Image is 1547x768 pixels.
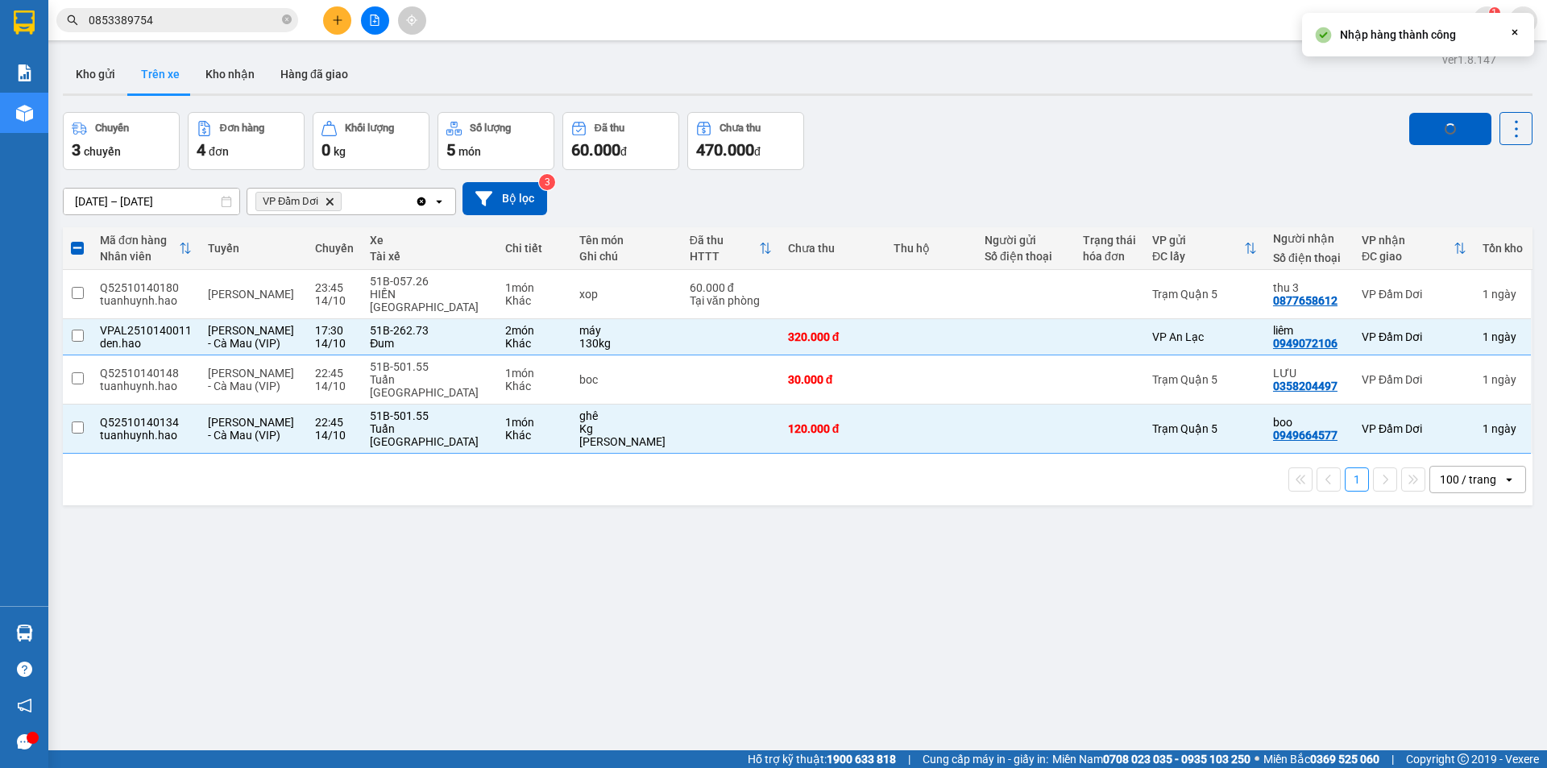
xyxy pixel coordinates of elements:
[315,429,354,442] div: 14/10
[908,750,910,768] span: |
[63,112,180,170] button: Chuyến3chuyến
[95,122,129,134] div: Chuyến
[1152,250,1244,263] div: ĐC lấy
[579,409,674,422] div: ghê
[282,15,292,24] span: close-circle
[1508,26,1521,39] svg: Close
[17,734,32,749] span: message
[1255,756,1259,762] span: ⚪️
[505,367,562,380] div: 1 món
[579,288,674,301] div: xop
[1362,250,1454,263] div: ĐC giao
[151,60,674,80] li: Hotline: 02839552959
[720,122,761,134] div: Chưa thu
[1483,422,1523,435] div: 1
[505,324,562,337] div: 2 món
[1483,330,1523,343] div: 1
[1503,473,1516,486] svg: open
[100,250,179,263] div: Nhân viên
[1273,416,1346,429] div: boo
[505,281,562,294] div: 1 món
[67,15,78,26] span: search
[687,112,804,170] button: Chưa thu470.000đ
[14,10,35,35] img: logo-vxr
[321,140,330,160] span: 0
[1440,471,1496,488] div: 100 / trang
[64,189,239,214] input: Select a date range.
[579,324,674,337] div: máy
[433,195,446,208] svg: open
[315,242,354,255] div: Chuyến
[690,281,772,294] div: 60.000 đ
[92,227,200,270] th: Toggle SortBy
[100,429,192,442] div: tuanhuynh.hao
[470,122,511,134] div: Số lượng
[370,275,489,288] div: 51B-057.26
[20,20,101,101] img: logo.jpg
[16,64,33,81] img: solution-icon
[505,337,562,350] div: Khác
[263,195,318,208] span: VP Đầm Dơi
[100,324,192,337] div: VPAL2510140011
[315,337,354,350] div: 14/10
[505,429,562,442] div: Khác
[438,112,554,170] button: Số lượng5món
[100,281,192,294] div: Q52510140180
[332,15,343,26] span: plus
[398,6,426,35] button: aim
[1144,227,1265,270] th: Toggle SortBy
[788,242,877,255] div: Chưa thu
[985,250,1067,263] div: Số điện thoại
[1310,753,1379,766] strong: 0369 525 060
[370,288,489,313] div: HIỀN [GEOGRAPHIC_DATA]
[1409,113,1491,145] button: loading Nhập hàng
[579,422,674,448] div: Kg bao hu hong
[1491,373,1516,386] span: ngày
[100,367,192,380] div: Q52510140148
[315,416,354,429] div: 22:45
[63,55,128,93] button: Kho gửi
[1491,422,1516,435] span: ngày
[1273,324,1346,337] div: liêm
[696,140,754,160] span: 470.000
[754,145,761,158] span: đ
[985,234,1067,247] div: Người gửi
[682,227,780,270] th: Toggle SortBy
[100,337,192,350] div: den.hao
[1483,373,1523,386] div: 1
[193,55,268,93] button: Kho nhận
[345,193,346,210] input: Selected VP Đầm Dơi.
[1273,429,1338,442] div: 0949664577
[690,234,759,247] div: Đã thu
[415,195,428,208] svg: Clear all
[325,197,334,206] svg: Delete
[1052,750,1250,768] span: Miền Nam
[1273,337,1338,350] div: 0949072106
[315,324,354,337] div: 17:30
[1273,367,1346,380] div: LƯU
[505,416,562,429] div: 1 món
[84,145,121,158] span: chuyến
[1273,380,1338,392] div: 0358204497
[1491,330,1516,343] span: ngày
[1458,753,1469,765] span: copyright
[315,380,354,392] div: 14/10
[1345,467,1369,492] button: 1
[100,380,192,392] div: tuanhuynh.hao
[505,380,562,392] div: Khác
[923,750,1048,768] span: Cung cấp máy in - giấy in:
[16,105,33,122] img: warehouse-icon
[1152,422,1257,435] div: Trạm Quận 5
[539,174,555,190] sup: 3
[17,698,32,713] span: notification
[1103,753,1250,766] strong: 0708 023 035 - 0935 103 250
[282,13,292,28] span: close-circle
[128,55,193,93] button: Trên xe
[100,234,179,247] div: Mã đơn hàng
[1509,6,1537,35] button: caret-down
[345,122,394,134] div: Khối lượng
[197,140,205,160] span: 4
[579,337,674,350] div: 130kg
[1340,26,1456,44] div: Nhập hàng thành công
[315,281,354,294] div: 23:45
